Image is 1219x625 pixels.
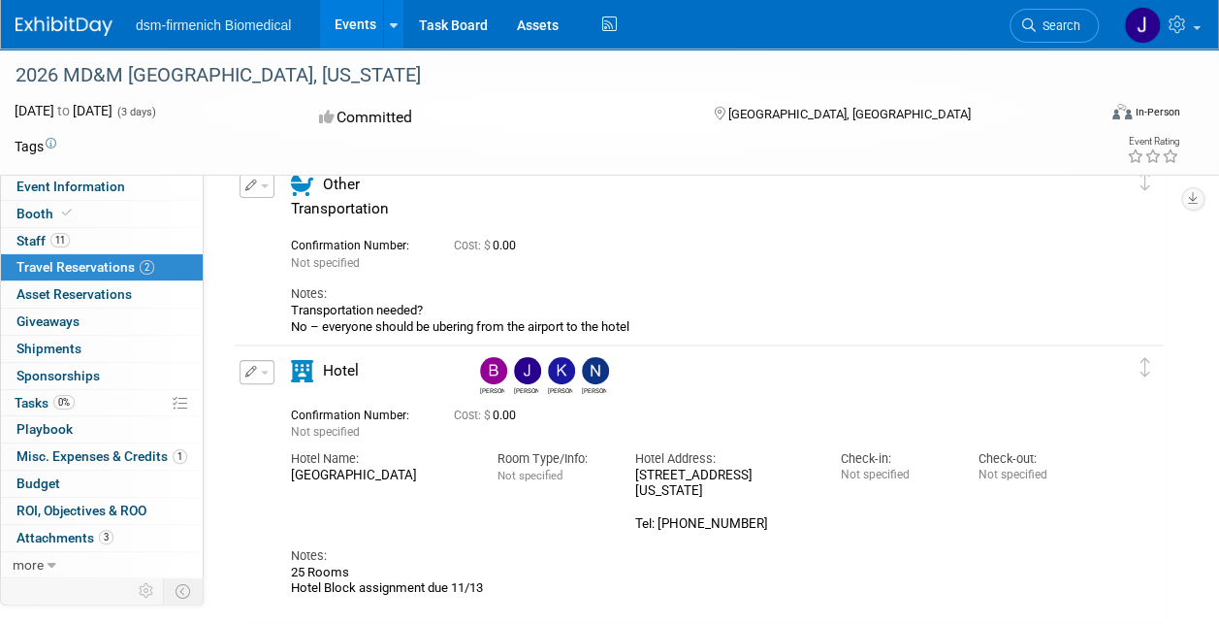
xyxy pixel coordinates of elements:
a: Shipments [1,336,203,362]
span: Not specified [497,469,562,482]
a: Misc. Expenses & Credits1 [1,444,203,470]
div: Notes: [291,285,1087,303]
span: (3 days) [115,106,156,118]
span: Sponsorships [16,368,100,383]
div: In-Person [1135,105,1180,119]
span: 0.00 [454,409,524,422]
i: Booth reservation complete [62,208,72,218]
span: Search [1036,18,1080,33]
span: Not specified [291,425,360,439]
div: Nadia Sharma [582,384,606,395]
span: [DATE] [DATE] [15,103,112,118]
span: Cost: $ [454,239,493,252]
img: Jayme Paullin [514,357,541,384]
span: 3 [99,530,113,544]
img: Katie Kukwa [548,357,575,384]
span: Not specified [291,256,360,270]
img: Jayme Paullin [1124,7,1161,44]
span: to [54,103,73,118]
a: Event Information [1,174,203,200]
i: Other Transportation [291,174,313,196]
div: Jayme Paullin [509,357,543,395]
td: Toggle Event Tabs [164,578,204,604]
div: Not specified [978,468,1087,482]
span: dsm-firmenich Biomedical [136,17,291,33]
div: Check-out: [978,450,1087,468]
span: Tasks [15,395,75,411]
a: Booth [1,201,203,227]
img: Format-Inperson.png [1112,104,1132,119]
div: [STREET_ADDRESS][US_STATE] Tel: [PHONE_NUMBER] [634,468,812,533]
div: 25 Rooms Hotel Block assignment due 11/13 [291,565,1087,597]
div: Benjamin Kibalo [475,357,509,395]
a: Giveaways [1,309,203,335]
span: Giveaways [16,313,80,329]
div: 2026 MD&M [GEOGRAPHIC_DATA], [US_STATE] [9,58,1080,93]
span: Playbook [16,421,73,437]
span: 1 [173,449,187,464]
div: Not specified [841,468,949,482]
div: Transportation needed? No – everyone should be ubering from the airport to the hotel [291,303,1087,335]
span: Shipments [16,341,81,356]
div: Benjamin Kibalo [480,384,504,395]
td: Personalize Event Tab Strip [130,578,164,604]
a: Asset Reservations [1,281,203,308]
a: Sponsorships [1,363,203,389]
div: Hotel Name: [291,450,468,468]
div: Nadia Sharma [577,357,611,395]
span: Event Information [16,179,125,194]
div: Event Rating [1127,137,1179,147]
span: Hotel [323,362,359,379]
span: Other Transportation [291,176,389,217]
div: Event Format [1010,101,1180,130]
a: Staff11 [1,228,203,254]
span: 2 [140,260,154,275]
a: more [1,552,203,578]
span: Asset Reservations [16,286,132,302]
i: Hotel [291,360,313,382]
a: Budget [1,471,203,497]
i: Click and drag to move item [1140,172,1150,191]
span: Budget [16,476,60,491]
span: more [13,557,44,573]
img: Benjamin Kibalo [480,357,507,384]
span: [GEOGRAPHIC_DATA], [GEOGRAPHIC_DATA] [728,107,971,121]
a: Playbook [1,416,203,443]
div: Check-in: [841,450,949,468]
div: Room Type/Info: [497,450,606,468]
td: Tags [15,137,56,156]
div: Confirmation Number: [291,403,425,423]
span: ROI, Objectives & ROO [16,503,146,518]
div: Confirmation Number: [291,233,425,253]
div: Katie Kukwa [543,357,577,395]
a: Search [1010,9,1099,43]
span: Cost: $ [454,409,493,422]
a: Tasks0% [1,390,203,416]
span: Travel Reservations [16,259,154,275]
span: Attachments [16,530,113,545]
a: Attachments3 [1,525,203,551]
div: Committed [313,101,683,135]
span: Misc. Expenses & Credits [16,448,187,464]
img: Nadia Sharma [582,357,609,384]
div: Notes: [291,547,1087,565]
div: Katie Kukwa [548,384,572,395]
span: 11 [50,233,70,247]
div: Hotel Address: [634,450,812,468]
span: 0% [53,395,75,410]
img: ExhibitDay [16,16,112,36]
span: 0.00 [454,239,524,252]
a: ROI, Objectives & ROO [1,498,203,524]
div: Jayme Paullin [514,384,538,395]
div: [GEOGRAPHIC_DATA] [291,468,468,484]
span: Staff [16,233,70,248]
span: Booth [16,206,76,221]
a: Travel Reservations2 [1,254,203,280]
i: Click and drag to move item [1140,358,1150,378]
